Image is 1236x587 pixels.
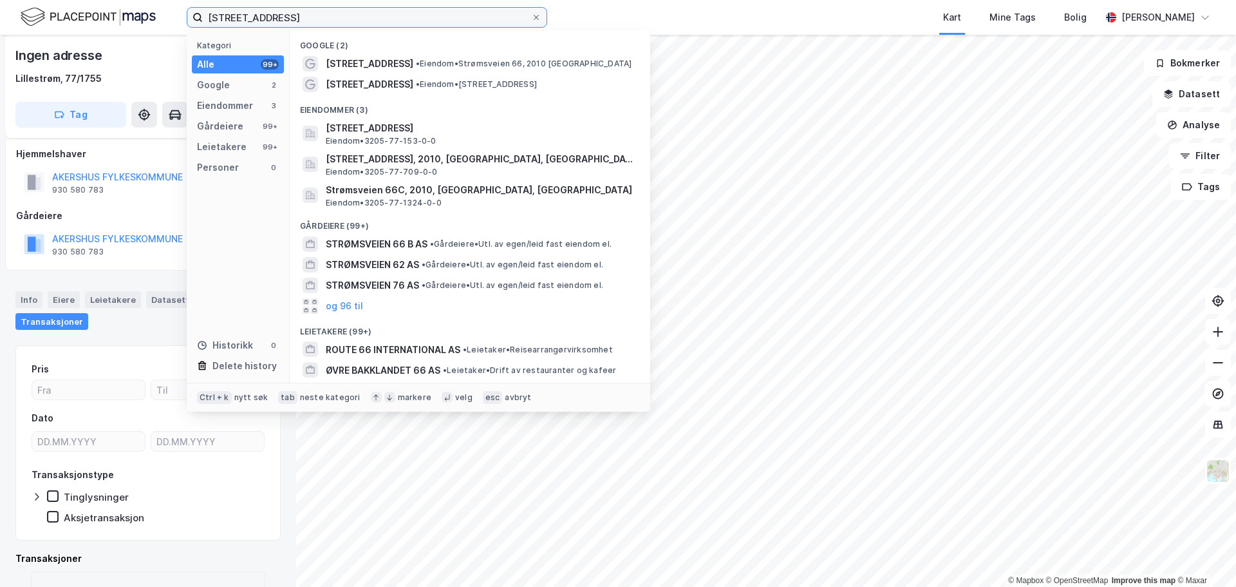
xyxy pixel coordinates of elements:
[326,257,419,273] span: STRØMSVEIEN 62 AS
[197,77,230,93] div: Google
[64,512,144,524] div: Aksjetransaksjon
[261,121,279,131] div: 99+
[326,167,438,177] span: Eiendom • 3205-77-709-0-0
[326,342,460,358] span: ROUTE 66 INTERNATIONAL AS
[416,59,420,68] span: •
[15,551,281,566] div: Transaksjoner
[234,392,268,403] div: nytt søk
[326,363,440,378] span: ØVRE BAKKLANDET 66 AS
[290,30,650,53] div: Google (2)
[1172,525,1236,587] iframe: Chat Widget
[455,392,473,403] div: velg
[463,345,613,355] span: Leietaker • Reisearrangørvirksomhet
[15,71,102,86] div: Lillestrøm, 77/1755
[197,139,247,155] div: Leietakere
[416,79,537,90] span: Eiendom • [STREET_ADDRESS]
[64,491,129,503] div: Tinglysninger
[943,10,961,25] div: Kart
[1144,50,1231,76] button: Bokmerker
[1156,112,1231,138] button: Analyse
[398,392,431,403] div: markere
[290,95,650,118] div: Eiendommer (3)
[21,6,156,28] img: logo.f888ab2527a4732fd821a326f86c7f29.svg
[422,280,603,291] span: Gårdeiere • Utl. av egen/leid fast eiendom el.
[326,56,413,72] span: [STREET_ADDRESS]
[85,291,141,308] div: Leietakere
[15,102,126,128] button: Tag
[32,380,145,399] input: Fra
[290,316,650,340] div: Leietakere (99+)
[300,392,360,403] div: neste kategori
[1172,525,1236,587] div: Kontrollprogram for chat
[416,59,632,69] span: Eiendom • Strømsveien 66, 2010 [GEOGRAPHIC_DATA]
[326,136,436,146] span: Eiendom • 3205-77-153-0-0
[203,8,531,27] input: Søk på adresse, matrikkel, gårdeiere, leietakere eller personer
[326,120,635,136] span: [STREET_ADDRESS]
[1169,143,1231,169] button: Filter
[989,10,1036,25] div: Mine Tags
[268,340,279,351] div: 0
[483,391,503,404] div: esc
[197,57,214,72] div: Alle
[443,365,616,376] span: Leietaker • Drift av restauranter og kafeer
[422,260,603,270] span: Gårdeiere • Utl. av egen/leid fast eiendom el.
[1206,459,1230,483] img: Z
[48,291,80,308] div: Eiere
[1171,174,1231,200] button: Tags
[443,365,447,375] span: •
[32,467,114,483] div: Transaksjonstype
[15,45,104,66] div: Ingen adresse
[52,185,104,195] div: 930 580 783
[1046,576,1109,585] a: OpenStreetMap
[1112,576,1175,585] a: Improve this map
[422,280,426,290] span: •
[268,101,279,111] div: 3
[1064,10,1087,25] div: Bolig
[32,410,53,426] div: Dato
[326,236,427,252] span: STRØMSVEIEN 66 B AS
[326,77,413,92] span: [STREET_ADDRESS]
[197,41,284,50] div: Kategori
[268,80,279,90] div: 2
[261,59,279,70] div: 99+
[197,98,253,113] div: Eiendommer
[326,151,635,167] span: [STREET_ADDRESS], 2010, [GEOGRAPHIC_DATA], [GEOGRAPHIC_DATA]
[197,338,253,353] div: Historikk
[463,345,467,354] span: •
[326,198,442,208] span: Eiendom • 3205-77-1324-0-0
[1008,576,1044,585] a: Mapbox
[430,239,434,249] span: •
[212,358,277,374] div: Delete history
[268,162,279,173] div: 0
[430,239,612,249] span: Gårdeiere • Utl. av egen/leid fast eiendom el.
[151,380,264,399] input: Til
[146,291,194,308] div: Datasett
[52,247,104,257] div: 930 580 783
[16,208,280,224] div: Gårdeiere
[278,391,297,404] div: tab
[197,119,243,134] div: Gårdeiere
[290,211,650,234] div: Gårdeiere (99+)
[197,391,232,404] div: Ctrl + k
[416,79,420,89] span: •
[197,160,239,175] div: Personer
[261,142,279,152] div: 99+
[151,432,264,451] input: DD.MM.YYYY
[326,278,419,293] span: STRØMSVEIEN 76 AS
[32,432,145,451] input: DD.MM.YYYY
[1121,10,1195,25] div: [PERSON_NAME]
[1152,81,1231,107] button: Datasett
[15,313,88,330] div: Transaksjoner
[422,260,426,269] span: •
[15,291,42,308] div: Info
[16,146,280,162] div: Hjemmelshaver
[32,361,49,377] div: Pris
[505,392,531,403] div: avbryt
[326,182,635,198] span: Strømsveien 66C, 2010, [GEOGRAPHIC_DATA], [GEOGRAPHIC_DATA]
[326,298,363,314] button: og 96 til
